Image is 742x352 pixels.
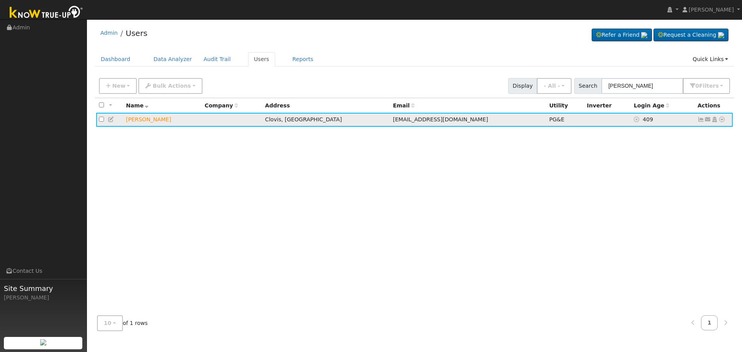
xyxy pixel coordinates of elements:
div: Inverter [587,102,628,110]
a: geniperryment@yahoo.com [705,116,711,124]
a: Users [248,52,275,66]
a: Request a Cleaning [654,29,728,42]
button: Bulk Actions [138,78,202,94]
input: Search [601,78,683,94]
span: Search [574,78,602,94]
a: Edit User [108,116,115,122]
span: 08/06/2024 2:15:30 PM [643,116,653,122]
span: Bulk Actions [153,83,191,89]
a: Dashboard [95,52,136,66]
a: No login access [634,116,643,122]
a: 1 [701,315,718,330]
span: [PERSON_NAME] [689,7,734,13]
a: Admin [100,30,118,36]
span: New [112,83,125,89]
img: retrieve [641,32,647,38]
span: Days since last login [634,102,669,109]
span: of 1 rows [97,315,148,331]
span: [EMAIL_ADDRESS][DOMAIN_NAME] [393,116,488,122]
span: PG&E [549,116,564,122]
span: Site Summary [4,283,83,294]
span: 10 [104,320,112,326]
div: Utility [549,102,581,110]
span: Email [393,102,415,109]
a: Quick Links [687,52,734,66]
div: Actions [698,102,730,110]
button: New [99,78,137,94]
a: Other actions [718,116,725,124]
a: Login As [711,116,718,122]
a: Refer a Friend [592,29,652,42]
a: Show Graph [698,116,705,122]
button: 10 [97,315,123,331]
span: Display [508,78,537,94]
td: Lead [123,113,202,127]
img: retrieve [718,32,724,38]
td: Clovis, [GEOGRAPHIC_DATA] [262,113,390,127]
div: [PERSON_NAME] [4,294,83,302]
a: Audit Trail [198,52,237,66]
span: s [715,83,718,89]
a: Reports [287,52,319,66]
a: Users [126,29,147,38]
span: Filter [699,83,719,89]
img: Know True-Up [6,4,87,22]
img: retrieve [40,339,46,345]
span: Company name [205,102,238,109]
button: - All - [537,78,572,94]
span: Name [126,102,149,109]
a: Data Analyzer [148,52,198,66]
div: Address [265,102,388,110]
button: 0Filters [683,78,730,94]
